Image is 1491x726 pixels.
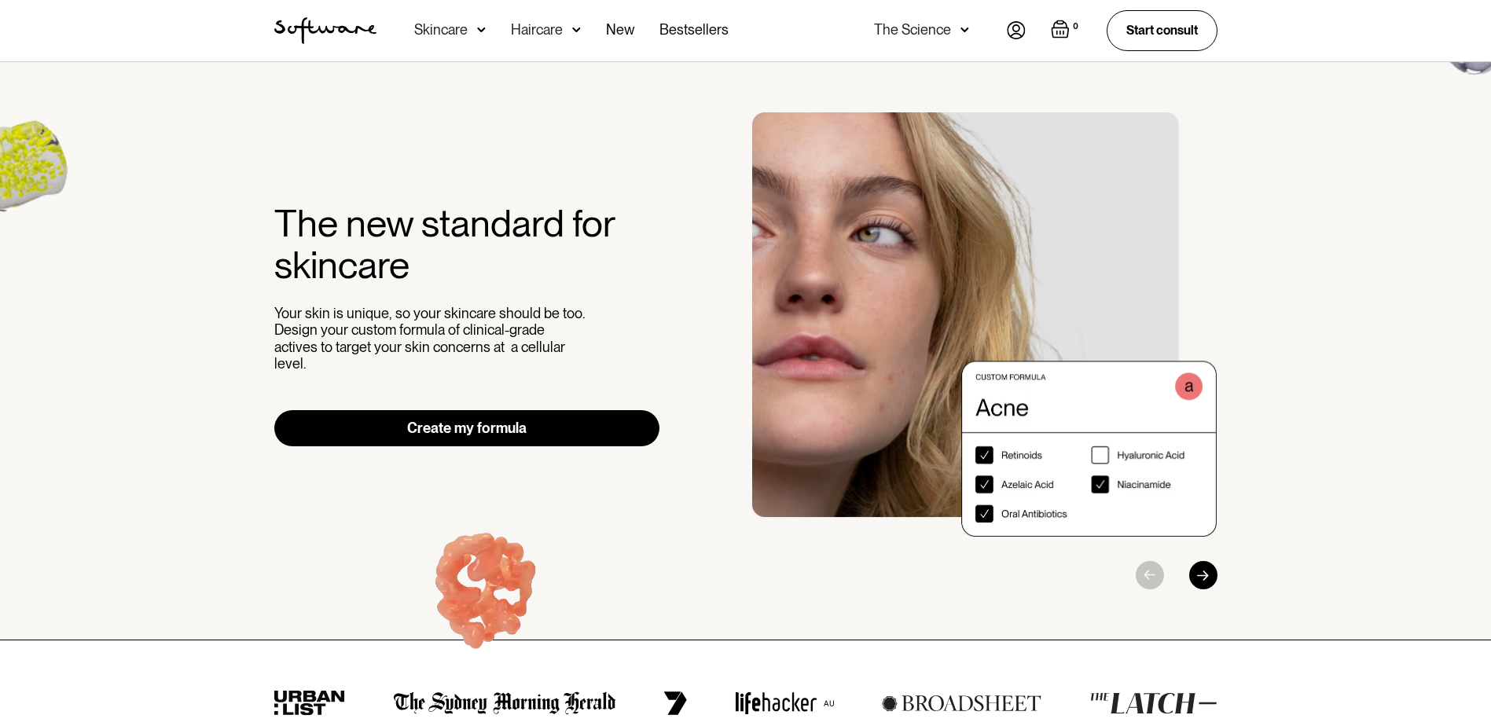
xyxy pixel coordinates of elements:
img: the Sydney morning herald logo [394,691,616,715]
img: broadsheet logo [882,695,1041,712]
div: Skincare [414,22,468,38]
img: Hydroquinone (skin lightening agent) [387,500,583,692]
img: arrow down [572,22,581,38]
div: 1 / 3 [752,112,1217,537]
img: lifehacker logo [735,691,834,715]
div: The Science [874,22,951,38]
h2: The new standard for skincare [274,203,660,286]
img: the latch logo [1089,692,1217,714]
img: arrow down [477,22,486,38]
a: home [274,17,376,44]
div: 0 [1070,20,1082,34]
div: Haircare [511,22,563,38]
div: Next slide [1189,561,1217,589]
a: Start consult [1107,10,1217,50]
a: Open empty cart [1051,20,1082,42]
img: Software Logo [274,17,376,44]
a: Create my formula [274,410,660,446]
img: arrow down [960,22,969,38]
img: urban list logo [274,691,346,716]
p: Your skin is unique, so your skincare should be too. Design your custom formula of clinical-grade... [274,305,589,372]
